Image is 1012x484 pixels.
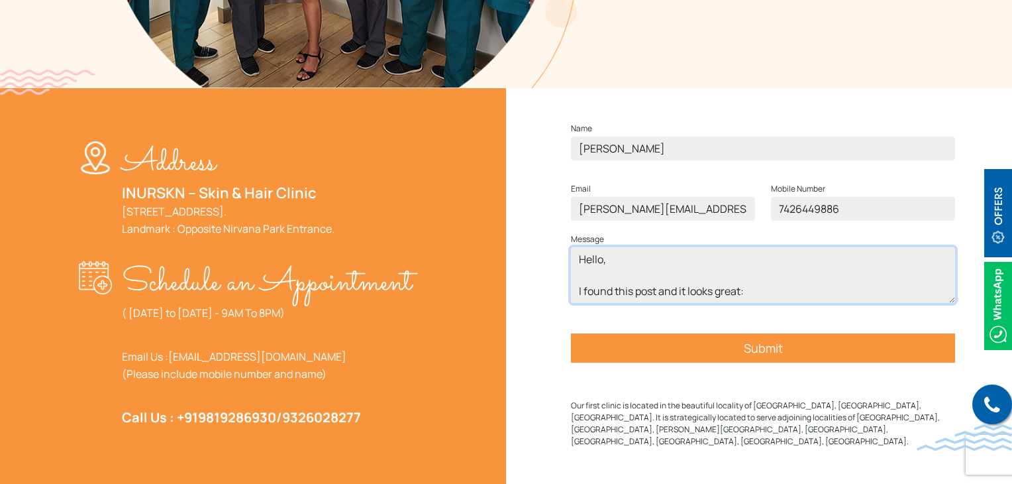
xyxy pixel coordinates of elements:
label: Name [571,121,592,137]
a: Whatsappicon [984,298,1012,312]
label: Email [571,181,591,197]
img: location-w [79,141,122,174]
label: Mobile Number [771,181,825,197]
input: Submit [571,333,955,363]
label: Message [571,231,604,247]
input: Enter your name [571,137,955,160]
img: bluewave [917,424,1012,451]
img: Whatsappicon [984,262,1012,350]
a: 9819286930 [198,408,276,426]
img: up-blue-arrow.svg [986,461,995,471]
input: Enter your mobile number [771,197,955,221]
a: [STREET_ADDRESS].Landmark : Opposite Nirvana Park Entrance. [122,204,334,236]
img: offerBt [984,169,1012,257]
form: Contact form [571,121,955,389]
a: [EMAIL_ADDRESS][DOMAIN_NAME] [168,349,346,364]
p: Our first clinic is located in the beautiful locality of [GEOGRAPHIC_DATA], [GEOGRAPHIC_DATA], [G... [571,400,955,448]
a: INURSKN – Skin & Hair Clinic [122,183,317,203]
p: Schedule an Appointment [122,261,412,304]
p: Address [122,141,334,184]
strong: Call Us : +91 / [122,408,361,426]
p: ( [DATE] to [DATE] - 9AM To 8PM) [122,304,412,322]
a: 9326028277 [282,408,361,426]
p: Email Us : (Please include mobile number and name) [122,348,412,383]
img: appointment-w [79,261,122,294]
input: Enter email address [571,197,755,221]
